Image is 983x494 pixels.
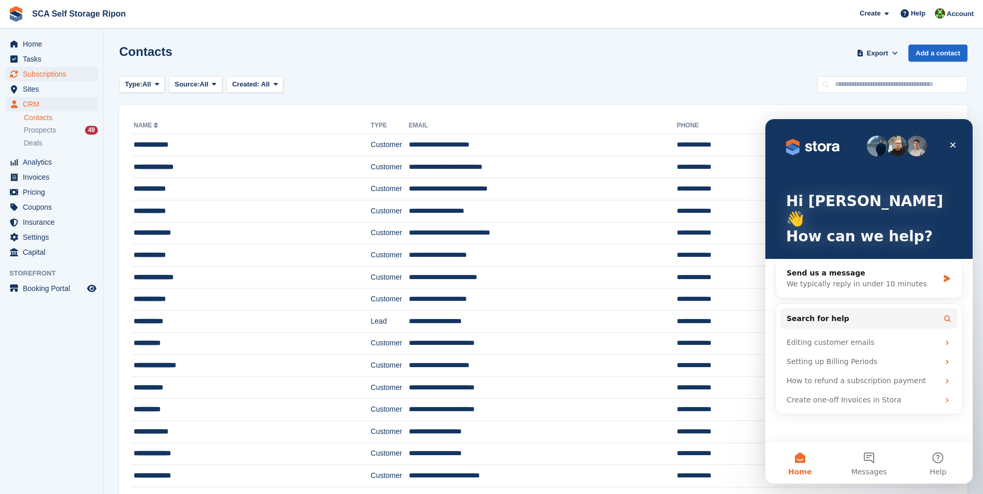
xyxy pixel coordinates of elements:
span: Insurance [23,215,85,229]
td: Customer [371,244,408,267]
td: Customer [371,355,408,377]
span: Booking Portal [23,281,85,296]
a: Preview store [86,282,98,295]
a: menu [5,281,98,296]
a: Prospects 49 [24,125,98,136]
a: menu [5,67,98,81]
h1: Contacts [119,45,173,59]
a: Name [134,122,160,129]
span: Home [23,37,85,51]
span: Coupons [23,200,85,214]
a: Add a contact [908,45,967,62]
span: Export [867,48,888,59]
td: Lead [371,310,408,332]
td: Customer [371,134,408,156]
a: menu [5,37,98,51]
iframe: Intercom live chat [765,119,973,484]
span: Settings [23,230,85,244]
span: All [261,80,270,88]
span: Account [947,9,974,19]
td: Customer [371,399,408,421]
span: Invoices [23,170,85,184]
a: menu [5,200,98,214]
button: Created: All [226,76,283,93]
span: Pricing [23,185,85,199]
td: Customer [371,200,408,222]
span: Tasks [23,52,85,66]
th: Type [371,118,408,134]
td: Customer [371,420,408,443]
span: Capital [23,245,85,259]
td: Customer [371,222,408,244]
span: Sites [23,82,85,96]
div: 49 [85,126,98,135]
img: Kelly Neesham [935,8,945,19]
span: Deals [24,138,42,148]
td: Customer [371,443,408,465]
a: Contacts [24,113,98,123]
a: menu [5,82,98,96]
a: menu [5,52,98,66]
span: Help [911,8,925,19]
a: menu [5,230,98,244]
a: menu [5,170,98,184]
td: Customer [371,156,408,178]
a: menu [5,155,98,169]
td: Customer [371,332,408,355]
th: Email [409,118,677,134]
a: Deals [24,138,98,149]
span: Created: [232,80,260,88]
span: Type: [125,79,143,90]
td: Customer [371,465,408,487]
span: Analytics [23,155,85,169]
td: Customer [371,266,408,288]
a: SCA Self Storage Ripon [28,5,130,22]
td: Customer [371,288,408,311]
span: Subscriptions [23,67,85,81]
span: Create [860,8,880,19]
img: stora-icon-8386f47178a22dfd0bd8f6a31ec36ba5ce8667c1dd55bd0f319d3a0aa187defe.svg [8,6,24,22]
span: All [143,79,151,90]
span: All [200,79,209,90]
td: Customer [371,178,408,200]
button: Source: All [169,76,222,93]
td: Customer [371,376,408,399]
a: menu [5,185,98,199]
a: menu [5,245,98,259]
a: menu [5,97,98,111]
span: Storefront [9,268,103,279]
span: Prospects [24,125,56,135]
th: Phone [677,118,795,134]
button: Type: All [119,76,165,93]
span: Source: [175,79,200,90]
th: Source [795,118,883,134]
a: menu [5,215,98,229]
button: Export [854,45,900,62]
span: CRM [23,97,85,111]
